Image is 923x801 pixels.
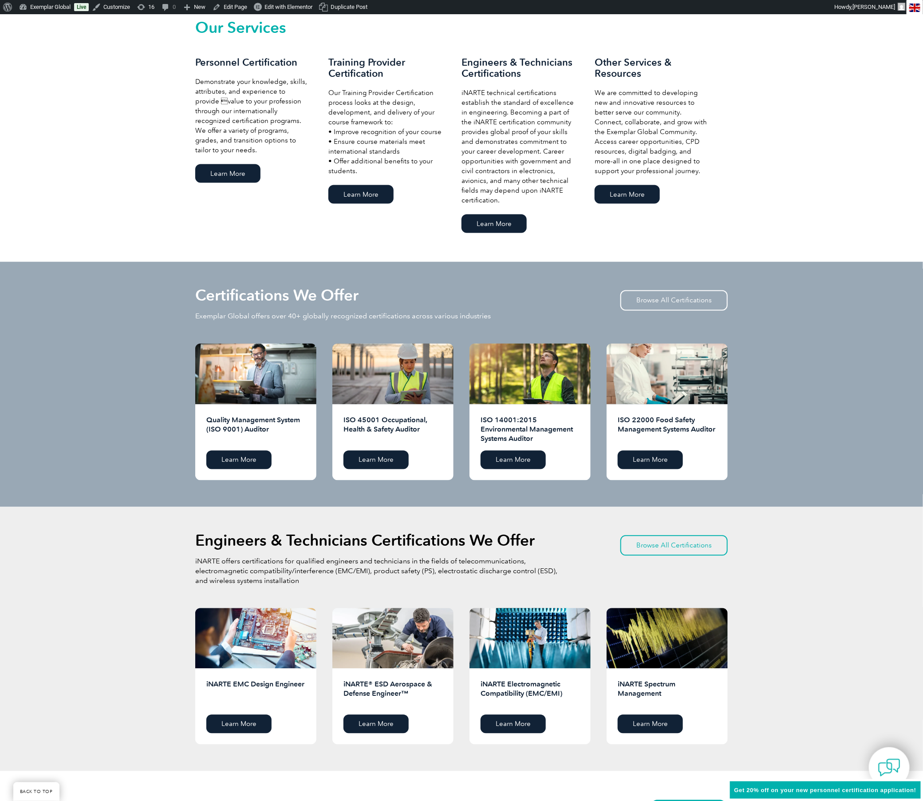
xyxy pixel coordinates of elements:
a: Learn More [481,451,546,469]
span: Edit with Elementor [264,4,312,10]
h2: ISO 22000 Food Safety Management Systems Auditor [618,416,717,444]
h2: Our Services [195,20,728,35]
p: Demonstrate your knowledge, skills, attributes, and experience to provide value to your professi... [195,77,311,155]
p: Exemplar Global offers over 40+ globally recognized certifications across various industries [195,312,491,321]
a: Learn More [328,185,394,204]
p: Our Training Provider Certification process looks at the design, development, and delivery of you... [328,88,444,176]
h2: iNARTE Spectrum Management [618,680,717,708]
h3: Personnel Certification [195,57,311,68]
h2: Engineers & Technicians Certifications We Offer [195,534,535,548]
p: We are committed to developing new and innovative resources to better serve our community. Connec... [595,88,710,176]
a: Learn More [206,715,272,734]
h3: Training Provider Certification [328,57,444,79]
h2: iNARTE EMC Design Engineer [206,680,305,708]
h2: ISO 45001 Occupational, Health & Safety Auditor [343,416,442,444]
a: Learn More [618,451,683,469]
h2: ISO 14001:2015 Environmental Management Systems Auditor [481,416,580,444]
h2: iNARTE® ESD Aerospace & Defense Engineer™ [343,680,442,708]
p: iNARTE offers certifications for qualified engineers and technicians in the fields of telecommuni... [195,557,559,586]
h2: iNARTE Electromagnetic Compatibility (EMC/EMI) [481,680,580,708]
a: Learn More [343,715,409,734]
a: Learn More [343,451,409,469]
img: contact-chat.png [878,757,900,779]
a: Browse All Certifications [620,535,728,556]
img: en [909,4,920,12]
span: Get 20% off on your new personnel certification application! [734,787,916,793]
h3: Engineers & Technicians Certifications [461,57,577,79]
a: Learn More [206,451,272,469]
a: Learn More [618,715,683,734]
a: BACK TO TOP [13,782,59,801]
a: Learn More [481,715,546,734]
a: Browse All Certifications [620,290,728,311]
h3: Other Services & Resources [595,57,710,79]
p: iNARTE technical certifications establish the standard of excellence in engineering. Becoming a p... [461,88,577,205]
h2: Certifications We Offer [195,289,359,303]
span: [PERSON_NAME] [852,4,895,10]
a: Learn More [595,185,660,204]
a: Live [74,3,89,11]
a: Learn More [461,214,527,233]
a: Learn More [195,164,260,183]
h2: Quality Management System (ISO 9001) Auditor [206,416,305,444]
